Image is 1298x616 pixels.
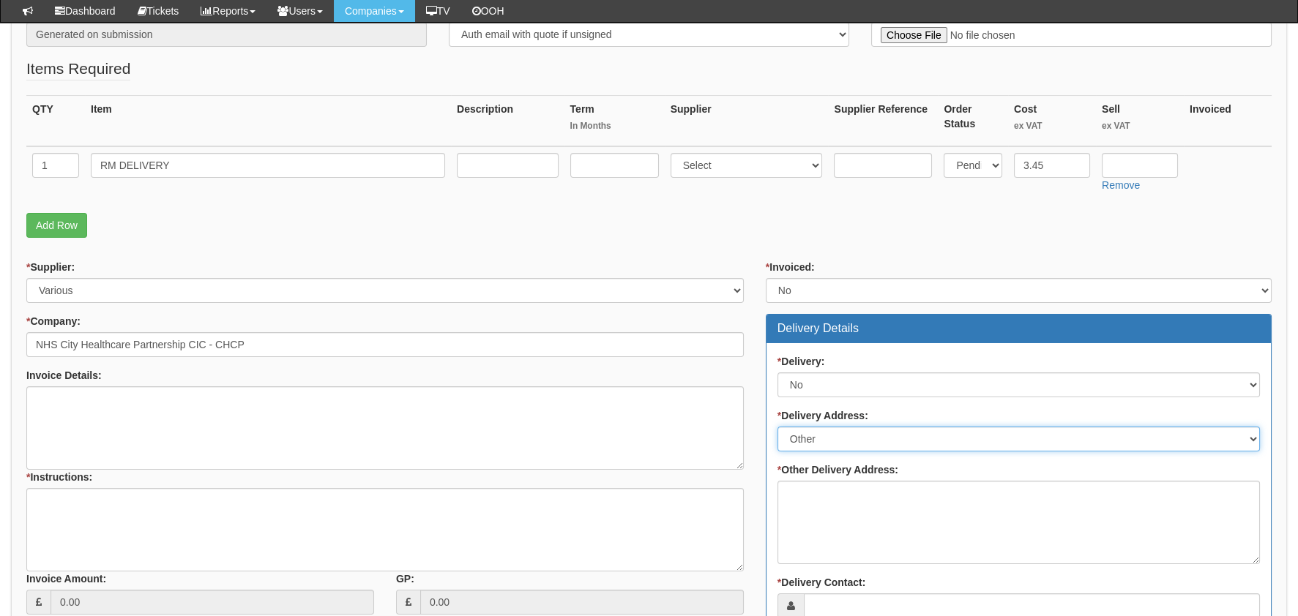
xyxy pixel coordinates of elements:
small: ex VAT [1102,120,1178,132]
th: Term [564,95,665,146]
label: Delivery: [777,354,825,369]
legend: Items Required [26,58,130,80]
label: Delivery Contact: [777,575,866,590]
label: Instructions: [26,470,92,484]
label: Supplier: [26,260,75,274]
label: Invoiced: [766,260,815,274]
th: Item [85,95,451,146]
a: Remove [1102,179,1140,191]
a: Add Row [26,213,87,238]
th: Order Status [938,95,1008,146]
th: Sell [1096,95,1184,146]
th: Cost [1008,95,1096,146]
label: Invoice Amount: [26,571,106,586]
th: Supplier [665,95,829,146]
th: Supplier Reference [828,95,938,146]
th: Description [451,95,564,146]
th: Invoiced [1184,95,1272,146]
h3: Delivery Details [777,322,1260,335]
label: Other Delivery Address: [777,462,898,477]
label: Invoice Details: [26,368,102,383]
small: ex VAT [1014,120,1090,132]
label: GP: [396,571,414,586]
label: Company: [26,314,81,328]
th: QTY [26,95,85,146]
small: In Months [570,120,659,132]
label: Delivery Address: [777,408,868,423]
